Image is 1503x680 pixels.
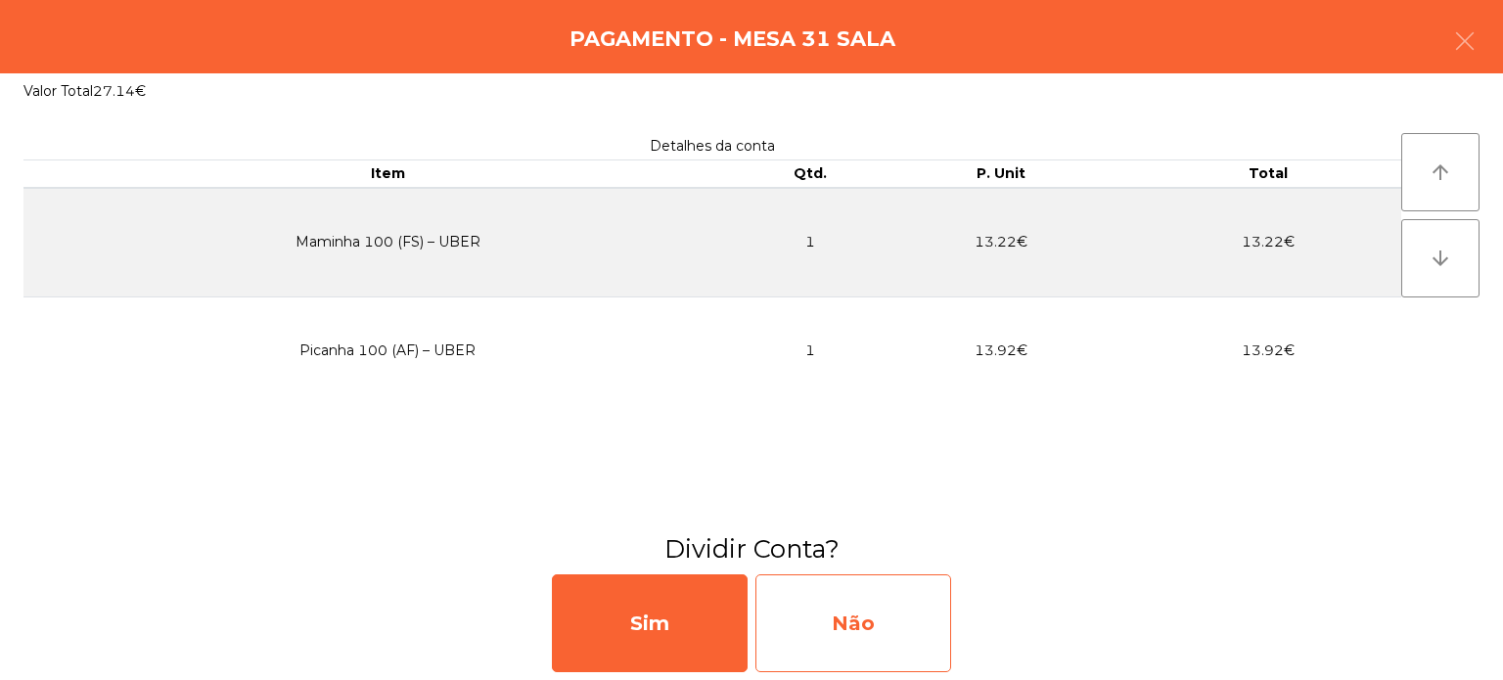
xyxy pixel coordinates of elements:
div: Sim [552,574,748,672]
td: Maminha 100 (FS) – UBER [23,188,751,297]
span: 27.14€ [93,82,146,100]
td: 13.92€ [868,296,1135,404]
td: 1 [751,296,868,404]
th: P. Unit [868,160,1135,188]
td: 13.22€ [868,188,1135,297]
h3: Dividir Conta? [15,531,1488,567]
h4: Pagamento - Mesa 31 Sala [569,24,895,54]
button: arrow_upward [1401,133,1480,211]
div: Não [755,574,951,672]
th: Qtd. [751,160,868,188]
td: 13.92€ [1134,296,1401,404]
th: Item [23,160,751,188]
td: Picanha 100 (AF) – UBER [23,296,751,404]
i: arrow_downward [1429,247,1452,270]
td: 1 [751,188,868,297]
i: arrow_upward [1429,160,1452,184]
td: 13.22€ [1134,188,1401,297]
span: Detalhes da conta [650,137,775,155]
button: arrow_downward [1401,219,1480,297]
th: Total [1134,160,1401,188]
span: Valor Total [23,82,93,100]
